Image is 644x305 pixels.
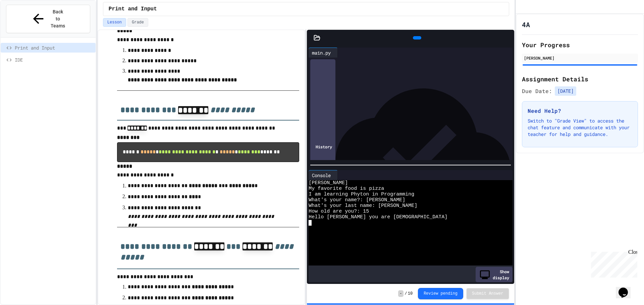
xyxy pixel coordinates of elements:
[309,48,338,58] div: main.py
[467,288,509,299] button: Submit Answer
[15,56,93,63] span: IDE
[309,203,417,209] span: What's your last name: [PERSON_NAME]
[522,40,638,50] h2: Your Progress
[310,59,335,234] div: History
[528,118,632,138] p: Switch to "Grade View" to access the chat feature and communicate with your teacher for help and ...
[309,180,348,186] span: [PERSON_NAME]
[6,5,90,33] button: Back to Teams
[616,278,637,298] iframe: chat widget
[522,20,530,29] h1: 4A
[588,249,637,278] iframe: chat widget
[309,214,447,220] span: Hello [PERSON_NAME] you are [DEMOGRAPHIC_DATA]
[408,291,413,296] span: 10
[127,18,148,27] button: Grade
[418,288,463,299] button: Review pending
[398,290,403,297] span: -
[528,107,632,115] h3: Need Help?
[309,192,414,197] span: I am learning Phyton in Programming
[15,44,93,51] span: Print and Input
[476,267,513,282] div: Show display
[522,74,638,84] h2: Assignment Details
[309,49,334,56] div: main.py
[309,172,334,179] div: Console
[309,186,384,192] span: My favorite food is pizza
[309,209,369,214] span: How old are you?: 15
[524,55,636,61] div: [PERSON_NAME]
[555,86,576,96] span: [DATE]
[109,5,157,13] span: Print and Input
[103,18,126,27] button: Lesson
[472,291,503,296] span: Submit Answer
[309,197,405,203] span: What's your name?: [PERSON_NAME]
[3,3,46,43] div: Chat with us now!Close
[309,170,338,180] div: Console
[522,87,552,95] span: Due Date:
[405,291,407,296] span: /
[50,8,66,29] span: Back to Teams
